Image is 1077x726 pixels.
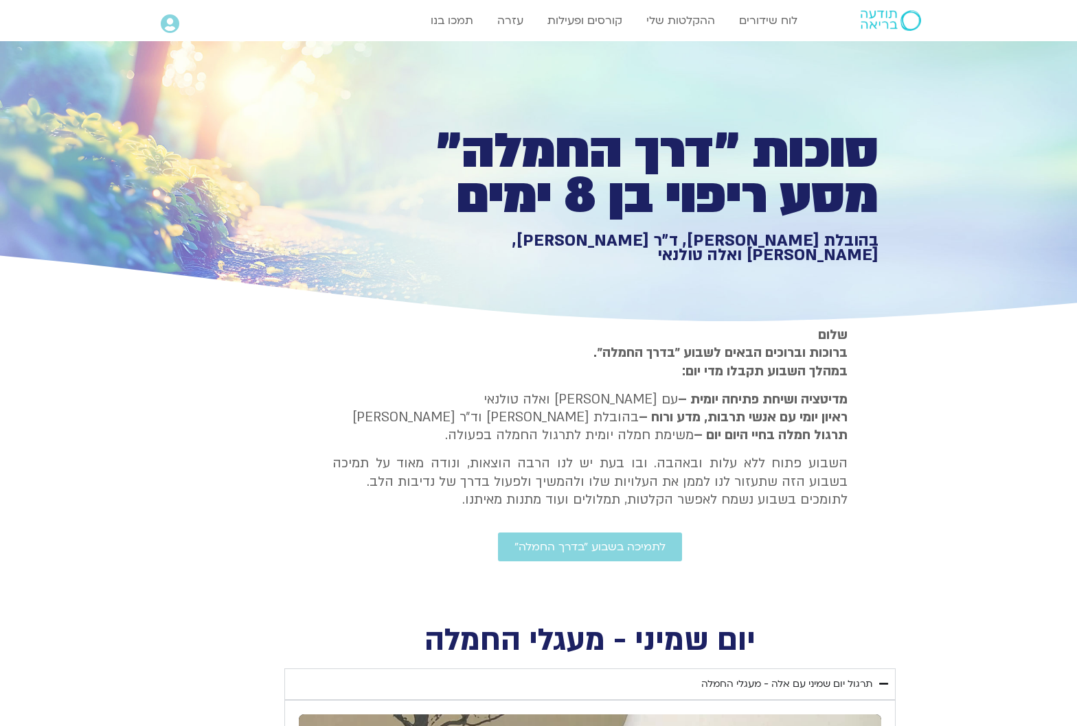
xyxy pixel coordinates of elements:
a: ההקלטות שלי [639,8,722,34]
a: תמכו בנו [424,8,480,34]
h2: יום שמיני - מעגלי החמלה [284,627,896,655]
strong: שלום [818,326,848,344]
span: לתמיכה בשבוע ״בדרך החמלה״ [514,541,666,553]
a: קורסים ופעילות [541,8,629,34]
a: עזרה [490,8,530,34]
a: לוח שידורים [732,8,804,34]
h1: סוכות ״דרך החמלה״ מסע ריפוי בן 8 ימים [403,129,878,219]
p: השבוע פתוח ללא עלות ובאהבה. ובו בעת יש לנו הרבה הוצאות, ונודה מאוד על תמיכה בשבוע הזה שתעזור לנו ... [332,454,848,508]
p: עם [PERSON_NAME] ואלה טולנאי בהובלת [PERSON_NAME] וד״ר [PERSON_NAME] משימת חמלה יומית לתרגול החמל... [332,390,848,445]
summary: תרגול יום שמיני עם אלה - מעגלי החמלה [284,668,896,700]
div: תרגול יום שמיני עם אלה - מעגלי החמלה [701,676,872,692]
img: תודעה בריאה [861,10,921,31]
b: ראיון יומי עם אנשי תרבות, מדע ורוח – [639,408,848,426]
strong: מדיטציה ושיחת פתיחה יומית – [678,390,848,408]
strong: ברוכות וברוכים הבאים לשבוע ״בדרך החמלה״. במהלך השבוע תקבלו מדי יום: [593,344,848,379]
h1: בהובלת [PERSON_NAME], ד״ר [PERSON_NAME], [PERSON_NAME] ואלה טולנאי [403,233,878,263]
b: תרגול חמלה בחיי היום יום – [694,426,848,444]
a: לתמיכה בשבוע ״בדרך החמלה״ [498,532,682,561]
